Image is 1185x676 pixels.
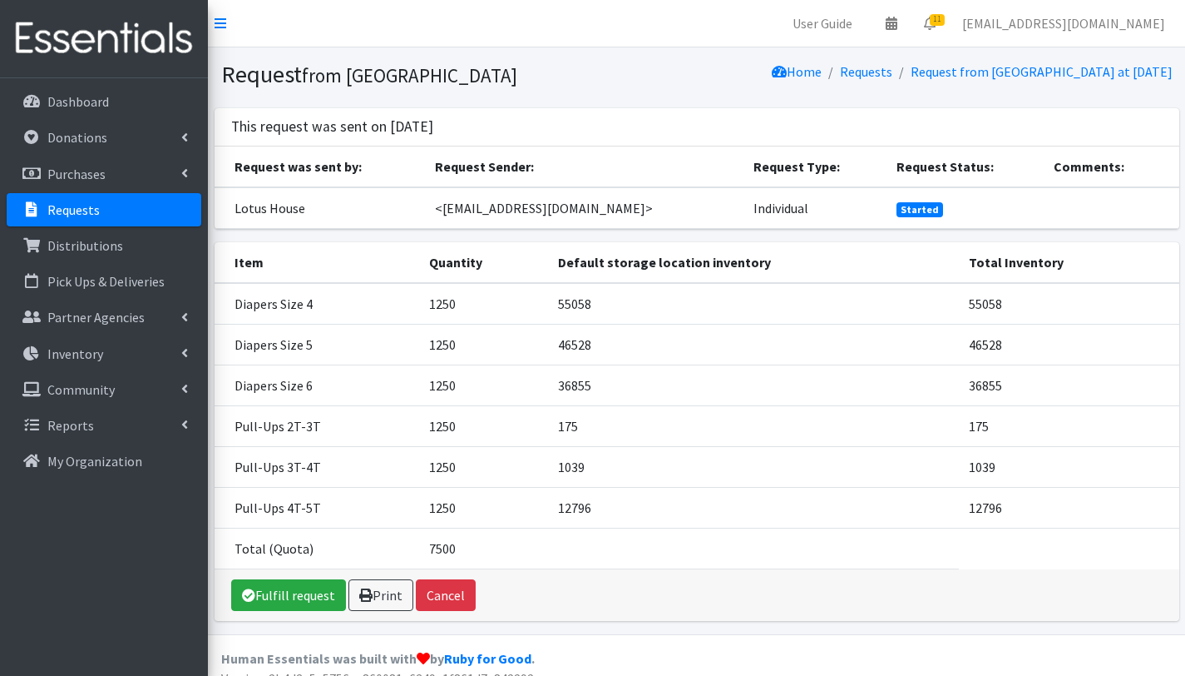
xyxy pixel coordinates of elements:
[548,242,959,283] th: Default storage location inventory
[959,324,1178,365] td: 46528
[7,229,201,262] a: Distributions
[548,365,959,405] td: 36855
[772,63,822,80] a: Home
[221,60,691,89] h1: Request
[911,7,949,40] a: 11
[886,147,1044,187] th: Request Status:
[215,528,420,569] td: Total (Quota)
[215,405,420,446] td: Pull-Ups 2T-3T
[231,118,433,136] h3: This request was sent on [DATE]
[548,405,959,446] td: 175
[7,265,201,298] a: Pick Ups & Deliveries
[47,453,142,470] p: My Organization
[959,283,1178,325] td: 55058
[419,324,548,365] td: 1250
[47,129,107,146] p: Donations
[743,147,886,187] th: Request Type:
[221,650,535,667] strong: Human Essentials was built with by .
[7,157,201,191] a: Purchases
[47,381,115,398] p: Community
[7,373,201,406] a: Community
[215,187,425,229] td: Lotus House
[302,63,517,87] small: from [GEOGRAPHIC_DATA]
[47,166,106,182] p: Purchases
[47,417,94,434] p: Reports
[215,147,425,187] th: Request was sent by:
[419,242,548,283] th: Quantity
[231,579,346,611] a: Fulfill request
[1044,147,1178,187] th: Comments:
[215,487,420,528] td: Pull-Ups 4T-5T
[215,242,420,283] th: Item
[215,283,420,325] td: Diapers Size 4
[930,14,945,26] span: 11
[959,242,1178,283] th: Total Inventory
[47,237,123,254] p: Distributions
[419,528,548,569] td: 7500
[419,283,548,325] td: 1250
[419,446,548,487] td: 1250
[840,63,892,80] a: Requests
[215,324,420,365] td: Diapers Size 5
[47,93,109,110] p: Dashboard
[7,301,201,334] a: Partner Agencies
[425,187,744,229] td: <[EMAIL_ADDRESS][DOMAIN_NAME]>
[47,273,165,290] p: Pick Ups & Deliveries
[896,202,943,217] span: Started
[959,405,1178,446] td: 175
[7,193,201,226] a: Requests
[911,63,1173,80] a: Request from [GEOGRAPHIC_DATA] at [DATE]
[548,324,959,365] td: 46528
[47,309,145,326] p: Partner Agencies
[348,579,413,611] a: Print
[959,365,1178,405] td: 36855
[7,85,201,118] a: Dashboard
[7,11,201,67] img: HumanEssentials
[444,650,531,667] a: Ruby for Good
[215,446,420,487] td: Pull-Ups 3T-4T
[215,365,420,405] td: Diapers Size 6
[7,121,201,154] a: Donations
[47,345,103,362] p: Inventory
[416,579,476,611] button: Cancel
[548,283,959,325] td: 55058
[743,187,886,229] td: Individual
[419,365,548,405] td: 1250
[959,487,1178,528] td: 12796
[7,337,201,370] a: Inventory
[548,487,959,528] td: 12796
[47,201,100,218] p: Requests
[959,446,1178,487] td: 1039
[949,7,1178,40] a: [EMAIL_ADDRESS][DOMAIN_NAME]
[425,147,744,187] th: Request Sender:
[779,7,866,40] a: User Guide
[419,405,548,446] td: 1250
[419,487,548,528] td: 1250
[548,446,959,487] td: 1039
[7,409,201,442] a: Reports
[7,445,201,478] a: My Organization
